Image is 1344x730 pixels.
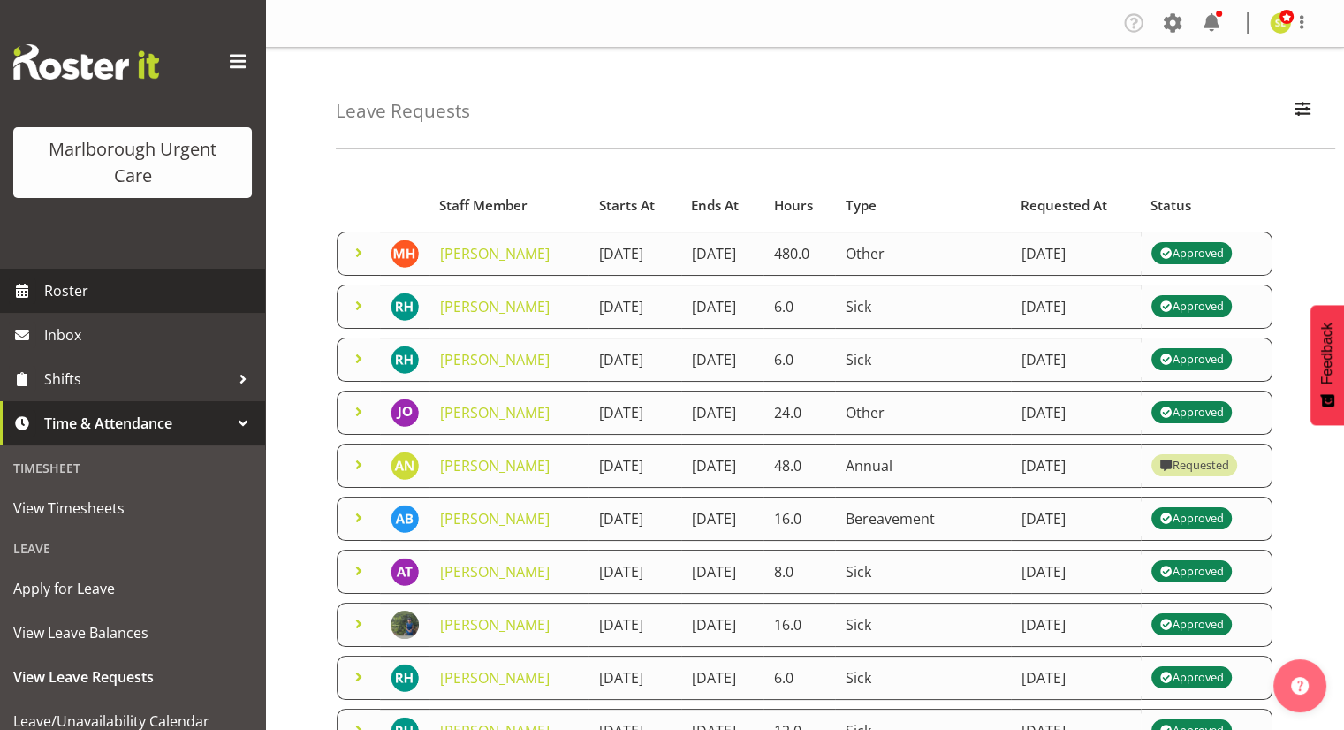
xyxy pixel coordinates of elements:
td: Sick [835,603,1010,647]
span: Requested At [1021,195,1107,216]
div: Requested [1159,455,1228,476]
a: [PERSON_NAME] [440,509,550,528]
td: [DATE] [681,338,763,382]
span: View Leave Balances [13,620,252,646]
td: [DATE] [588,232,680,276]
span: Apply for Leave [13,575,252,602]
img: rochelle-harris11839.jpg [391,346,419,374]
td: Other [835,232,1010,276]
span: Status [1150,195,1191,216]
td: [DATE] [588,497,680,541]
td: [DATE] [1011,391,1141,435]
td: [DATE] [681,497,763,541]
td: [DATE] [681,656,763,700]
td: 6.0 [763,656,835,700]
h4: Leave Requests [336,101,470,121]
img: agnes-tyson11836.jpg [391,558,419,586]
span: Inbox [44,322,256,348]
a: [PERSON_NAME] [440,350,550,369]
div: Timesheet [4,450,261,486]
td: Bereavement [835,497,1010,541]
td: [DATE] [1011,444,1141,488]
a: [PERSON_NAME] [440,562,550,582]
td: 8.0 [763,550,835,594]
span: Feedback [1319,323,1335,384]
td: [DATE] [588,603,680,647]
a: [PERSON_NAME] [440,297,550,316]
a: [PERSON_NAME] [440,403,550,422]
img: gloria-varghese83ea2632f453239292d4b008d7aa8107.png [391,611,419,639]
div: Approved [1159,243,1223,264]
td: [DATE] [1011,550,1141,594]
span: Time & Attendance [44,410,230,437]
a: [PERSON_NAME] [440,668,550,688]
td: 6.0 [763,338,835,382]
td: Sick [835,338,1010,382]
td: [DATE] [588,391,680,435]
img: jenny-odonnell11876.jpg [391,399,419,427]
a: [PERSON_NAME] [440,456,550,475]
span: Starts At [599,195,655,216]
img: rochelle-harris11839.jpg [391,293,419,321]
td: Sick [835,285,1010,329]
img: andrew-brooks11834.jpg [391,505,419,533]
td: 16.0 [763,497,835,541]
td: [DATE] [588,444,680,488]
td: [DATE] [1011,656,1141,700]
td: Annual [835,444,1010,488]
td: [DATE] [681,285,763,329]
a: View Leave Balances [4,611,261,655]
td: [DATE] [588,550,680,594]
td: [DATE] [1011,497,1141,541]
td: [DATE] [1011,232,1141,276]
span: Hours [773,195,812,216]
td: [DATE] [681,391,763,435]
div: Marlborough Urgent Care [31,136,234,189]
button: Feedback - Show survey [1310,305,1344,425]
span: View Leave Requests [13,664,252,690]
div: Leave [4,530,261,567]
td: 6.0 [763,285,835,329]
button: Filter Employees [1284,92,1321,131]
div: Approved [1159,296,1223,317]
td: 48.0 [763,444,835,488]
span: Ends At [691,195,739,216]
div: Approved [1159,508,1223,529]
td: Sick [835,656,1010,700]
img: alysia-newman-woods11835.jpg [391,452,419,480]
td: 16.0 [763,603,835,647]
td: [DATE] [588,656,680,700]
td: Sick [835,550,1010,594]
td: [DATE] [1011,338,1141,382]
a: View Timesheets [4,486,261,530]
img: sarah-edwards11800.jpg [1270,12,1291,34]
span: Roster [44,278,256,304]
div: Approved [1159,402,1223,423]
a: View Leave Requests [4,655,261,699]
td: 24.0 [763,391,835,435]
img: rochelle-harris11839.jpg [391,664,419,692]
img: margret-hall11842.jpg [391,240,419,268]
a: Apply for Leave [4,567,261,611]
td: [DATE] [681,232,763,276]
td: [DATE] [1011,603,1141,647]
div: Approved [1159,349,1223,370]
img: help-xxl-2.png [1291,677,1309,695]
td: [DATE] [681,603,763,647]
td: [DATE] [588,285,680,329]
td: [DATE] [588,338,680,382]
div: Approved [1159,667,1223,688]
a: [PERSON_NAME] [440,244,550,263]
td: [DATE] [1011,285,1141,329]
div: Approved [1159,561,1223,582]
td: [DATE] [681,550,763,594]
div: Approved [1159,614,1223,635]
td: 480.0 [763,232,835,276]
a: [PERSON_NAME] [440,615,550,635]
td: Other [835,391,1010,435]
td: [DATE] [681,444,763,488]
span: View Timesheets [13,495,252,521]
span: Shifts [44,366,230,392]
span: Staff Member [439,195,528,216]
img: Rosterit website logo [13,44,159,80]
